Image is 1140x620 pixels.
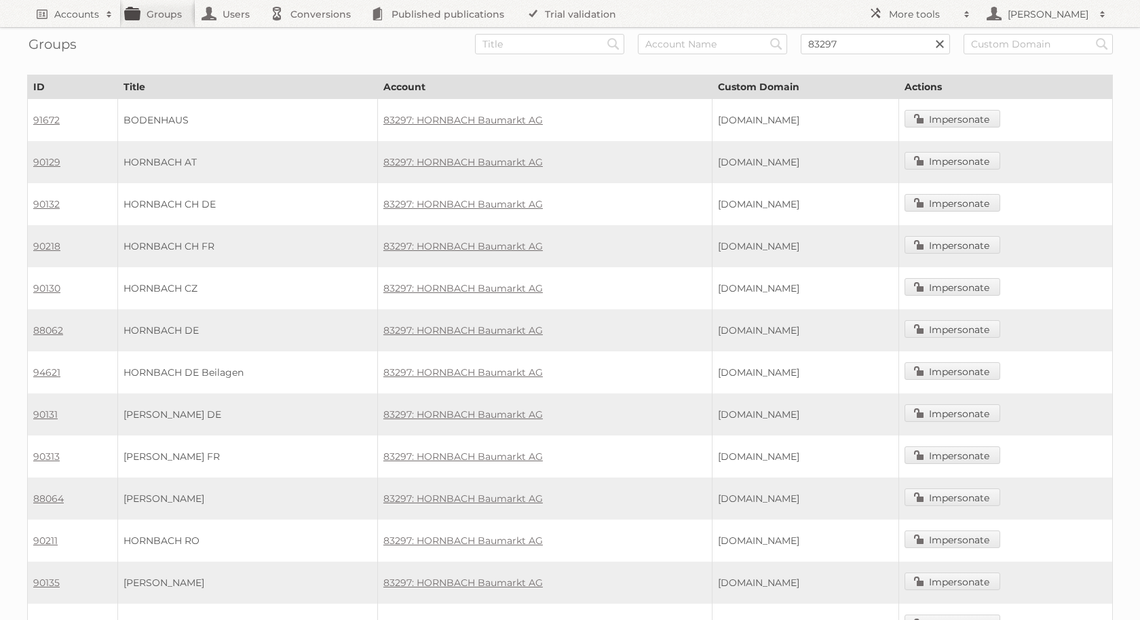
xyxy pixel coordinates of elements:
[712,267,899,309] td: [DOMAIN_NAME]
[1004,7,1092,21] h2: [PERSON_NAME]
[905,194,1000,212] a: Impersonate
[117,267,377,309] td: HORNBACH CZ
[905,320,1000,338] a: Impersonate
[712,225,899,267] td: [DOMAIN_NAME]
[383,114,543,126] a: 83297: HORNBACH Baumarkt AG
[33,366,60,379] a: 94621
[905,236,1000,254] a: Impersonate
[117,351,377,393] td: HORNBACH DE Beilagen
[712,183,899,225] td: [DOMAIN_NAME]
[33,324,63,336] a: 88062
[905,446,1000,464] a: Impersonate
[383,156,543,168] a: 83297: HORNBACH Baumarkt AG
[33,156,60,168] a: 90129
[383,492,543,505] a: 83297: HORNBACH Baumarkt AG
[33,240,60,252] a: 90218
[383,535,543,547] a: 83297: HORNBACH Baumarkt AG
[33,114,60,126] a: 91672
[117,435,377,478] td: [PERSON_NAME] FR
[28,75,118,99] th: ID
[383,240,543,252] a: 83297: HORNBACH Baumarkt AG
[712,478,899,520] td: [DOMAIN_NAME]
[899,75,1113,99] th: Actions
[117,562,377,604] td: [PERSON_NAME]
[117,99,377,142] td: BODENHAUS
[117,309,377,351] td: HORNBACH DE
[383,324,543,336] a: 83297: HORNBACH Baumarkt AG
[383,282,543,294] a: 83297: HORNBACH Baumarkt AG
[712,309,899,351] td: [DOMAIN_NAME]
[33,577,60,589] a: 90135
[377,75,712,99] th: Account
[905,362,1000,380] a: Impersonate
[117,75,377,99] th: Title
[712,393,899,435] td: [DOMAIN_NAME]
[475,34,624,54] input: Title
[712,75,899,99] th: Custom Domain
[383,450,543,463] a: 83297: HORNBACH Baumarkt AG
[33,408,58,421] a: 90131
[889,7,957,21] h2: More tools
[117,478,377,520] td: [PERSON_NAME]
[905,152,1000,170] a: Impersonate
[33,198,60,210] a: 90132
[712,435,899,478] td: [DOMAIN_NAME]
[712,562,899,604] td: [DOMAIN_NAME]
[117,520,377,562] td: HORNBACH RO
[1092,34,1112,54] input: Search
[117,225,377,267] td: HORNBACH CH FR
[54,7,99,21] h2: Accounts
[383,577,543,589] a: 83297: HORNBACH Baumarkt AG
[117,183,377,225] td: HORNBACH CH DE
[712,351,899,393] td: [DOMAIN_NAME]
[766,34,786,54] input: Search
[905,530,1000,548] a: Impersonate
[712,141,899,183] td: [DOMAIN_NAME]
[383,408,543,421] a: 83297: HORNBACH Baumarkt AG
[603,34,624,54] input: Search
[905,488,1000,506] a: Impersonate
[383,198,543,210] a: 83297: HORNBACH Baumarkt AG
[905,110,1000,128] a: Impersonate
[638,34,787,54] input: Account Name
[712,99,899,142] td: [DOMAIN_NAME]
[712,520,899,562] td: [DOMAIN_NAME]
[905,573,1000,590] a: Impersonate
[964,34,1113,54] input: Custom Domain
[117,393,377,435] td: [PERSON_NAME] DE
[33,492,64,505] a: 88064
[801,34,950,54] input: Account ID
[117,141,377,183] td: HORNBACH AT
[905,404,1000,422] a: Impersonate
[383,366,543,379] a: 83297: HORNBACH Baumarkt AG
[905,278,1000,296] a: Impersonate
[33,282,60,294] a: 90130
[33,535,58,547] a: 90211
[33,450,60,463] a: 90313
